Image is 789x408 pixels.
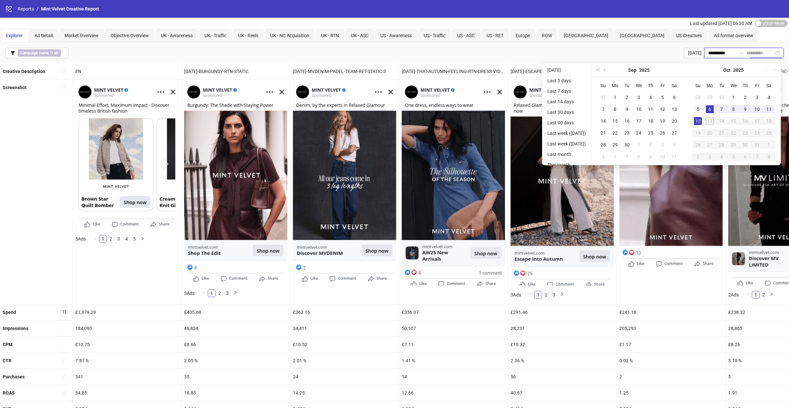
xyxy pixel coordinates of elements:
[692,151,704,163] td: 2025-11-02
[676,33,702,38] span: US Creatives
[231,289,239,297] button: right
[11,51,15,55] span: filter
[692,139,704,151] td: 2025-10-26
[633,151,645,163] td: 2025-10-08
[609,103,621,115] td: 2025-09-08
[716,127,728,139] td: 2025-10-21
[123,235,130,242] a: 4
[704,80,716,91] th: Mo
[107,235,114,242] a: 2
[763,139,775,151] td: 2025-11-01
[658,141,666,149] div: 3
[123,235,131,243] li: 4
[545,77,588,85] li: Last 3 days
[728,103,739,115] td: 2025-10-08
[184,82,287,284] img: Screenshot 6827255320500
[290,64,399,79] div: [DATE]-MVDENIM-PADEL-TEAM-RET-STATIC-3
[558,291,566,299] button: right
[635,129,643,137] div: 24
[763,80,775,91] th: Sa
[645,139,657,151] td: 2025-10-02
[645,127,657,139] td: 2025-09-25
[753,153,761,161] div: 7
[75,82,179,229] img: Screenshot 6835421156700
[208,290,215,297] a: 1
[93,237,97,241] span: left
[647,141,655,149] div: 2
[741,129,749,137] div: 23
[768,291,776,299] li: Next Page
[657,103,668,115] td: 2025-09-12
[718,93,726,101] div: 30
[670,141,678,149] div: 4
[639,64,650,77] button: Choose a year
[658,93,666,101] div: 5
[729,93,737,101] div: 1
[597,151,609,163] td: 2025-10-05
[716,103,728,115] td: 2025-10-07
[670,105,678,113] div: 13
[62,85,67,90] span: sort-ascending
[647,105,655,113] div: 11
[728,115,739,127] td: 2025-10-15
[402,82,505,285] img: Screenshot 6836265162900
[668,80,680,91] th: Sa
[233,291,237,294] span: right
[670,117,678,125] div: 20
[670,93,678,101] div: 6
[623,93,631,101] div: 2
[224,289,231,297] li: 3
[704,115,716,127] td: 2025-10-13
[3,85,27,90] b: Screenshot
[511,82,614,285] img: Screenshot 6841370783700
[692,91,704,103] td: 2025-09-28
[739,91,751,103] td: 2025-10-02
[202,291,206,294] span: left
[623,117,631,125] div: 16
[751,127,763,139] td: 2025-10-24
[770,292,774,296] span: right
[620,33,664,38] span: [GEOGRAPHIC_DATA]
[704,139,716,151] td: 2025-10-27
[545,150,588,158] li: Last month
[224,290,231,297] a: 3
[18,49,61,57] span: ∋
[694,141,702,149] div: 26
[704,127,716,139] td: 2025-10-20
[768,291,776,299] button: right
[729,141,737,149] div: 29
[657,127,668,139] td: 2025-09-26
[609,139,621,151] td: 2025-09-29
[706,129,714,137] div: 20
[751,103,763,115] td: 2025-10-10
[424,33,445,38] span: US - Traffic
[668,91,680,103] td: 2025-09-06
[706,141,714,149] div: 27
[723,64,730,77] button: Choose a month
[658,153,666,161] div: 10
[716,115,728,127] td: 2025-10-14
[684,48,704,58] div: [DATE]
[611,105,619,113] div: 8
[739,127,751,139] td: 2025-10-23
[62,374,67,379] span: sort-ascending
[542,33,552,38] span: ROW
[647,117,655,125] div: 18
[668,139,680,151] td: 2025-10-04
[508,64,616,79] div: [DATE]-ESCAPEINTOAUTUMN-RTN-STATIC-1
[751,91,763,103] td: 2025-10-03
[91,235,99,243] button: left
[633,80,645,91] th: We
[542,291,550,299] li: 2
[545,98,588,106] li: Last 14 days
[621,127,633,139] td: 2025-09-23
[621,91,633,103] td: 2025-09-02
[623,141,631,149] div: 30
[62,358,67,363] span: sort-ascending
[729,153,737,161] div: 5
[619,82,723,269] img: Screenshot 6827248871500
[694,117,702,125] div: 12
[718,117,726,125] div: 14
[564,33,608,38] span: [GEOGRAPHIC_DATA]
[706,117,714,125] div: 13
